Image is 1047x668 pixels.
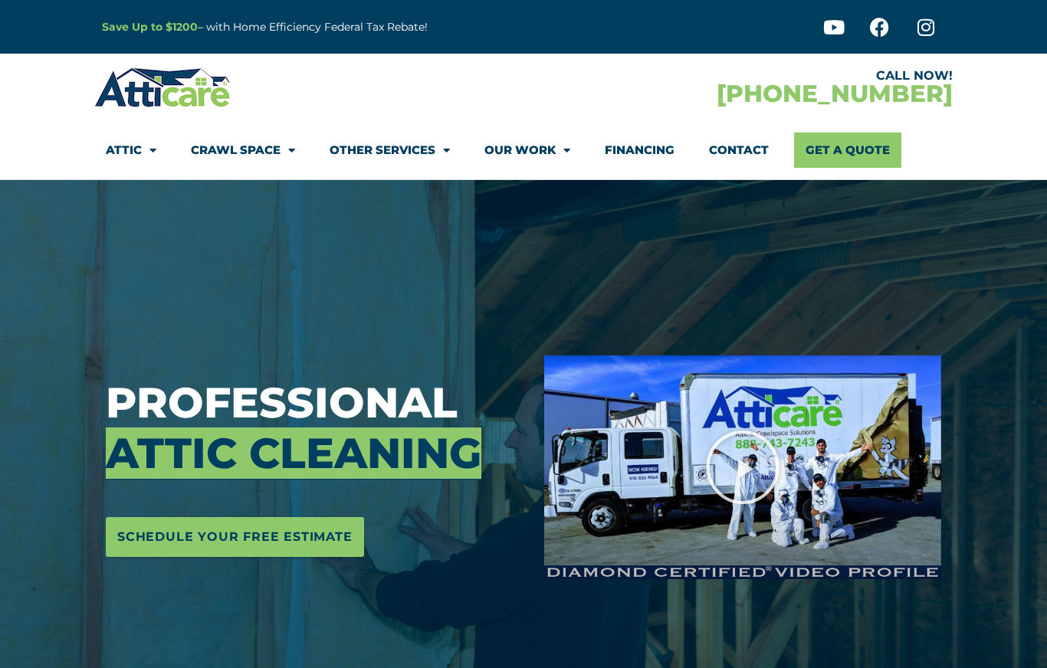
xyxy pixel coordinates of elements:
[191,133,295,168] a: Crawl Space
[484,133,570,168] a: Our Work
[704,429,781,506] div: Play Video
[106,517,364,557] a: Schedule Your Free Estimate
[709,133,769,168] a: Contact
[330,133,450,168] a: Other Services
[794,133,901,168] a: Get A Quote
[102,18,599,36] p: – with Home Efficiency Federal Tax Rebate!
[605,133,674,168] a: Financing
[106,378,521,479] h3: Professional
[102,20,198,34] a: Save Up to $1200
[106,133,941,168] nav: Menu
[117,525,353,549] span: Schedule Your Free Estimate
[523,70,953,82] div: CALL NOW!
[106,133,156,168] a: Attic
[106,427,481,479] span: Attic Cleaning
